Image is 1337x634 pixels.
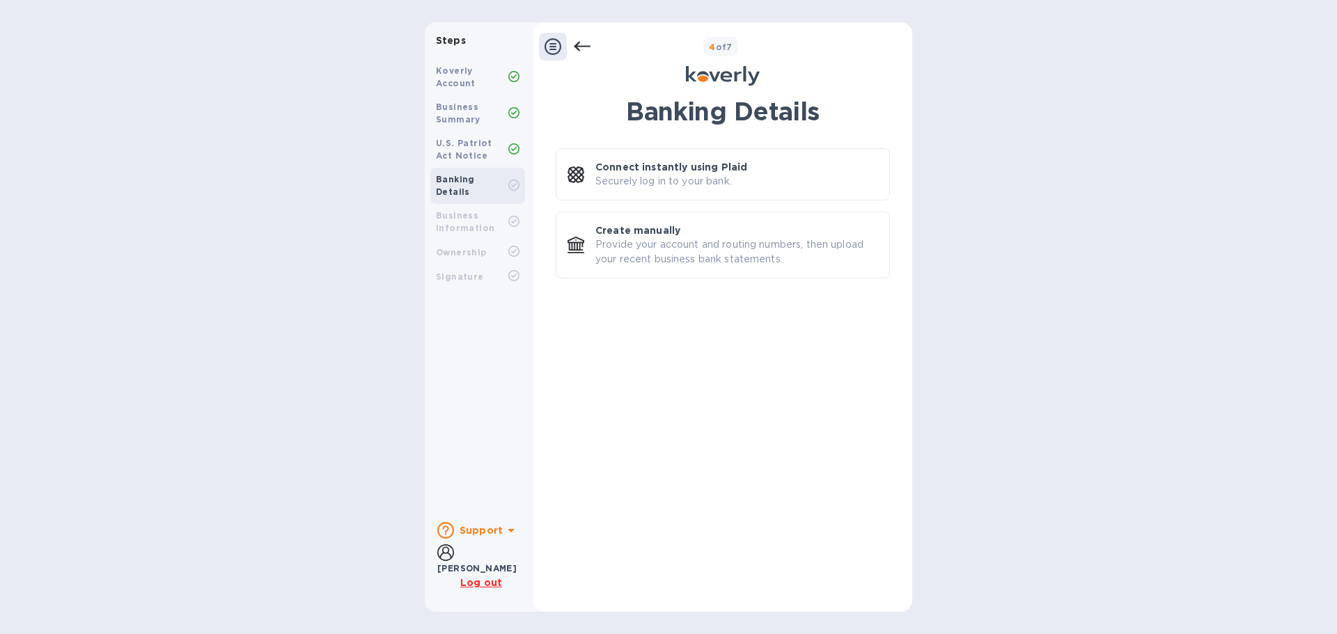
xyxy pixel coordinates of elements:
[460,577,502,588] u: Log out
[436,174,475,197] b: Banking Details
[460,525,503,536] b: Support
[709,42,733,52] b: of 7
[556,148,890,200] button: Connect instantly using PlaidSecurely log in to your bank.
[436,65,476,88] b: Koverly Account
[595,160,747,174] p: Connect instantly using Plaid
[436,210,494,233] b: Business Information
[556,97,890,126] h1: Banking Details
[556,212,890,278] button: Create manuallyProvide your account and routing numbers, then upload your recent business bank st...
[436,247,487,257] b: Ownership
[436,35,466,46] b: Steps
[595,223,680,237] p: Create manually
[595,174,732,189] p: Securely log in to your bank.
[595,237,878,267] p: Provide your account and routing numbers, then upload your recent business bank statements.
[436,102,480,125] b: Business Summary
[436,271,484,282] b: Signature
[437,563,517,573] b: [PERSON_NAME]
[436,138,492,161] b: U.S. Patriot Act Notice
[709,42,715,52] span: 4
